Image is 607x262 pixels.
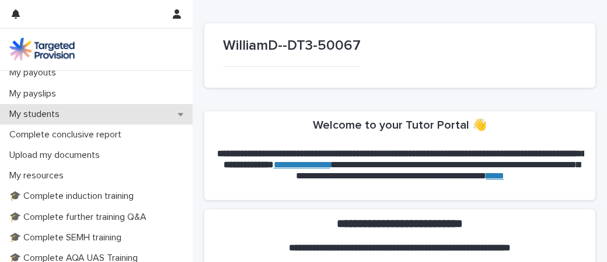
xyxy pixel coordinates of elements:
p: My resources [5,170,73,181]
p: 🎓 Complete further training Q&A [5,212,156,223]
p: 🎓 Complete SEMH training [5,232,131,243]
p: Complete conclusive report [5,129,131,140]
p: My payslips [5,88,65,99]
p: 🎓 Complete induction training [5,191,143,202]
p: My payouts [5,67,65,78]
p: Upload my documents [5,150,109,161]
p: My students [5,109,69,120]
h2: Welcome to your Tutor Portal 👋 [313,118,487,132]
img: M5nRWzHhSzIhMunXDL62 [9,37,75,61]
p: WilliamD--DT3-50067 [223,37,361,54]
